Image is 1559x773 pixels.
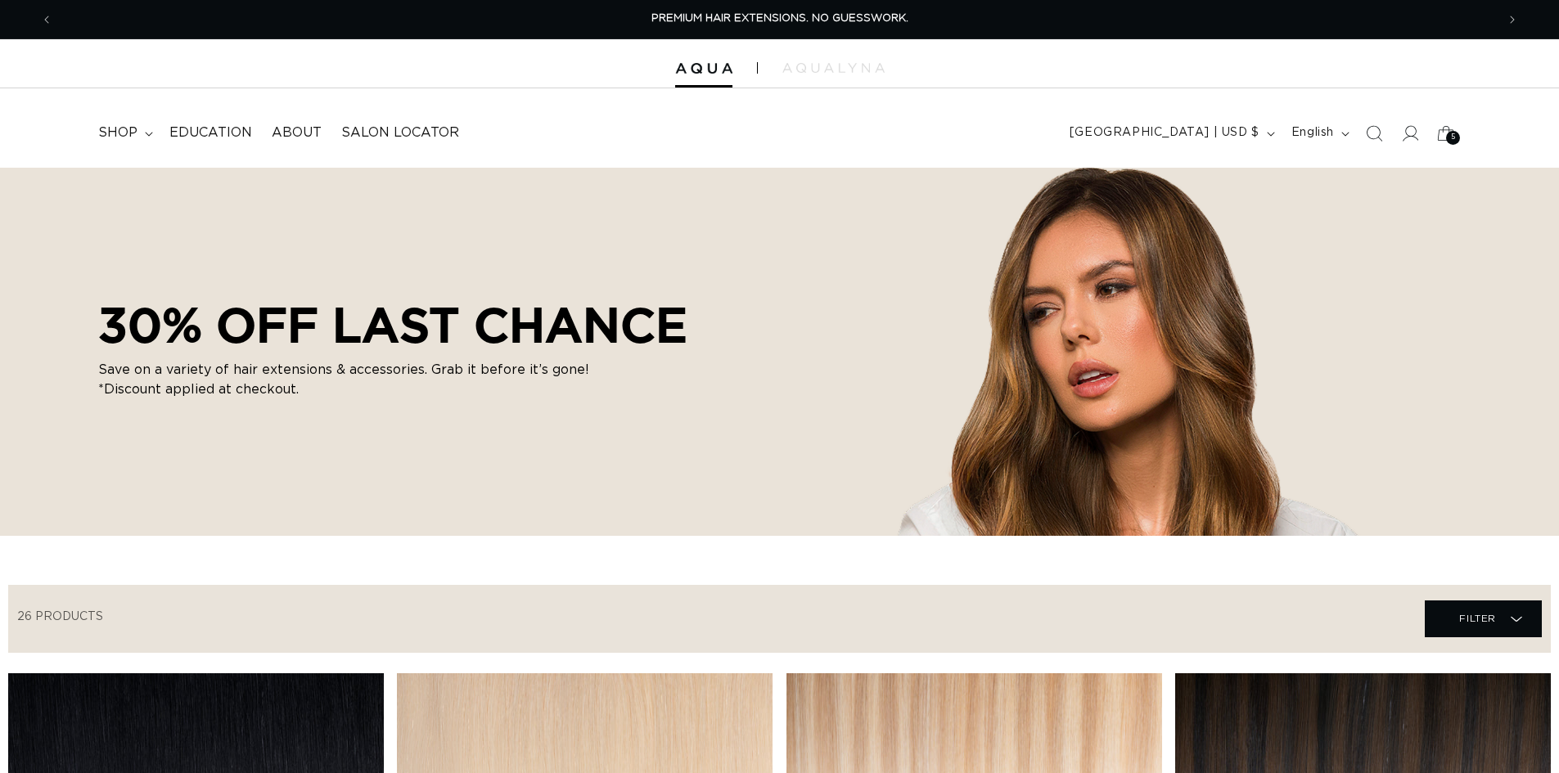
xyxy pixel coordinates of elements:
span: Salon Locator [341,124,459,142]
span: shop [98,124,137,142]
a: About [262,115,331,151]
span: PREMIUM HAIR EXTENSIONS. NO GUESSWORK. [651,13,908,24]
summary: Filter [1425,600,1542,637]
span: About [272,124,322,142]
button: Previous announcement [29,4,65,35]
a: Salon Locator [331,115,469,151]
span: 26 products [17,611,103,622]
a: Education [160,115,262,151]
summary: shop [88,115,160,151]
span: [GEOGRAPHIC_DATA] | USD $ [1070,124,1259,142]
h2: 30% OFF LAST CHANCE [98,296,687,353]
button: [GEOGRAPHIC_DATA] | USD $ [1060,118,1282,149]
span: Filter [1459,603,1496,634]
summary: Search [1356,115,1392,151]
button: Next announcement [1494,4,1530,35]
span: 5 [1451,131,1456,145]
p: Save on a variety of hair extensions & accessories. Grab it before it’s gone! *Discount applied a... [98,360,589,399]
img: aqualyna.com [782,63,885,73]
button: English [1282,118,1356,149]
img: Aqua Hair Extensions [675,63,732,74]
span: English [1291,124,1334,142]
span: Education [169,124,252,142]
